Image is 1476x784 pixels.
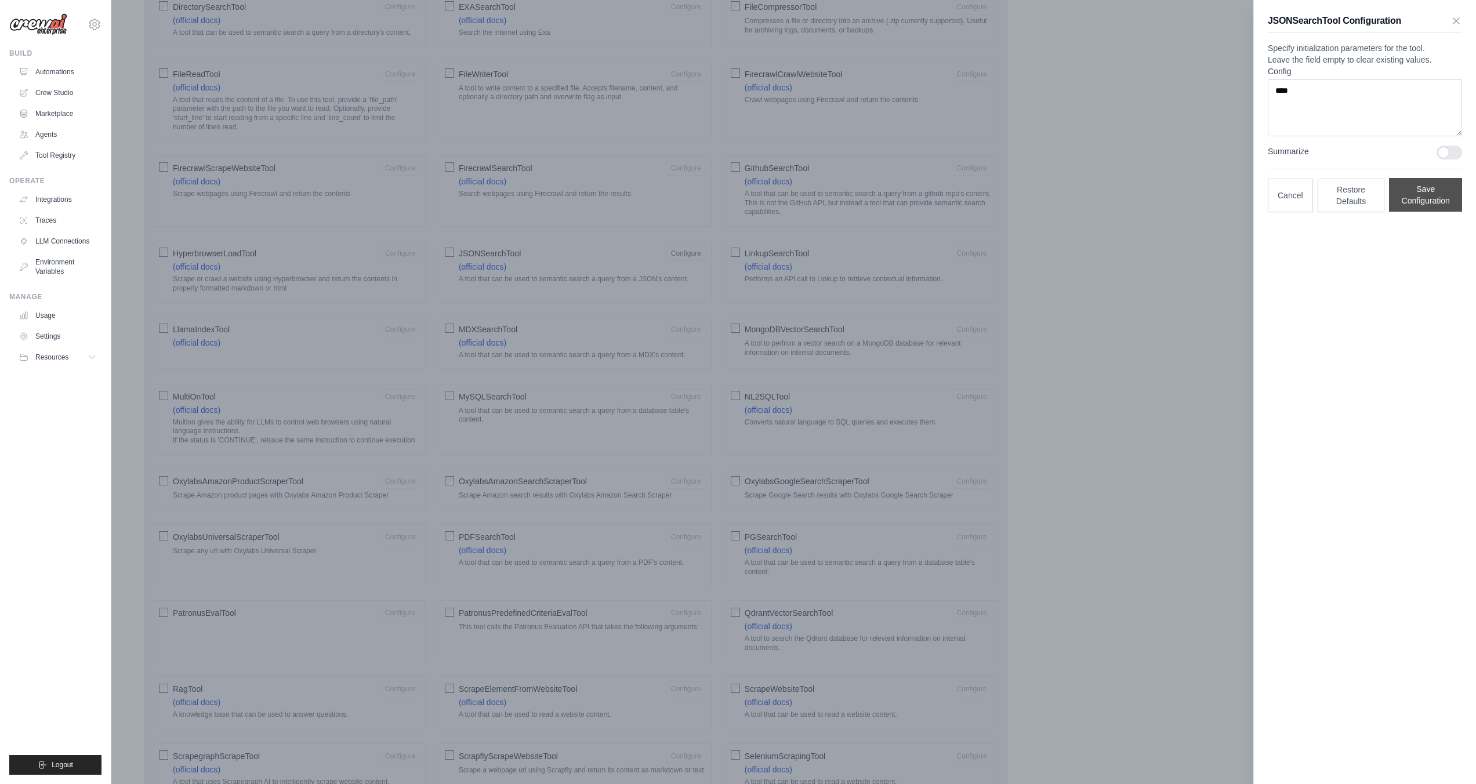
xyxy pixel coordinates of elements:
a: Automations [14,63,101,81]
a: Traces [14,211,101,230]
label: Config [1268,66,1462,77]
a: Crew Studio [14,84,101,102]
a: LLM Connections [14,232,101,251]
a: Environment Variables [14,253,101,281]
label: Summarize [1268,146,1427,157]
button: Resources [14,348,101,366]
button: Restore Defaults [1318,179,1385,212]
a: Usage [14,306,101,325]
a: Tool Registry [14,146,101,165]
span: Resources [35,353,68,362]
a: Agents [14,125,101,144]
a: Marketplace [14,104,101,123]
div: Manage [9,292,101,302]
button: Logout [9,755,101,775]
div: Build [9,49,101,58]
img: Logo [9,13,67,35]
button: Cancel [1268,179,1313,212]
a: Integrations [14,190,101,209]
h3: JSONSearchTool Configuration [1268,14,1401,28]
p: Specify initialization parameters for the tool. Leave the field empty to clear existing values. [1268,42,1462,66]
button: Save Configuration [1389,178,1462,212]
div: Operate [9,176,101,186]
span: Logout [52,760,73,770]
a: Settings [14,327,101,346]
